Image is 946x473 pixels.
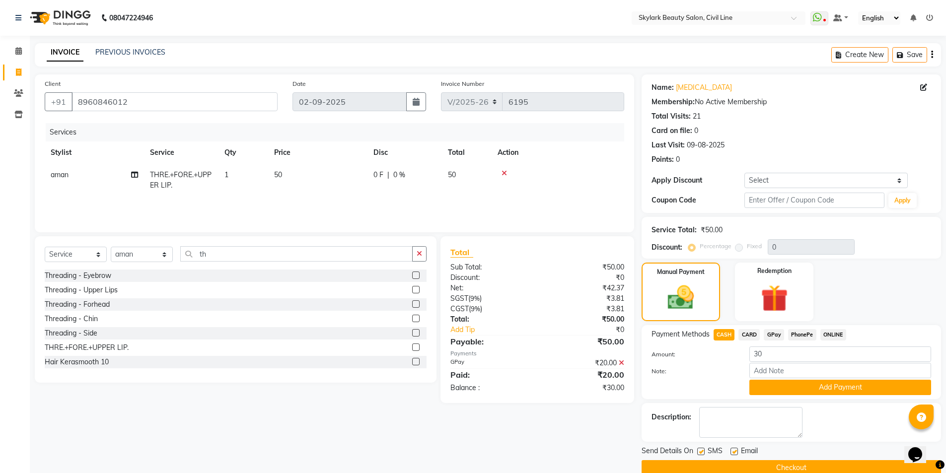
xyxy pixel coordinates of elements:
div: Description: [652,412,691,422]
div: Membership: [652,97,695,107]
span: Send Details On [642,446,693,458]
label: Percentage [700,242,731,251]
div: ₹20.00 [537,369,632,381]
div: ₹50.00 [537,262,632,272]
div: Threading - Forhead [45,299,110,310]
div: Payable: [443,336,537,347]
div: Discount: [652,242,682,253]
div: Sub Total: [443,262,537,272]
div: Discount: [443,272,537,283]
label: Note: [644,367,742,376]
div: ₹0 [553,325,632,335]
div: ₹3.81 [537,293,632,304]
th: Total [442,141,492,164]
label: Client [45,79,61,88]
span: | [387,170,389,180]
div: Net: [443,283,537,293]
label: Invoice Number [441,79,484,88]
div: Apply Discount [652,175,745,186]
div: Card on file: [652,126,692,136]
input: Search or Scan [180,246,413,262]
div: Balance : [443,383,537,393]
span: Payment Methods [652,329,710,339]
th: Action [492,141,624,164]
div: 21 [693,111,701,122]
th: Price [268,141,367,164]
th: Disc [367,141,442,164]
div: Threading - Side [45,328,97,338]
div: Threading - Upper Lips [45,285,118,295]
div: Paid: [443,369,537,381]
button: Apply [888,193,917,208]
span: PhonePe [788,329,816,340]
span: GPay [764,329,784,340]
input: Amount [749,346,931,362]
div: ₹50.00 [701,225,723,235]
div: ₹3.81 [537,304,632,314]
span: THRE.+FORE.+UPPER LIP. [150,170,212,190]
div: ₹20.00 [537,358,632,368]
div: ₹30.00 [537,383,632,393]
a: PREVIOUS INVOICES [95,48,165,57]
div: Points: [652,154,674,165]
span: CARD [738,329,760,340]
div: 0 [694,126,698,136]
input: Search by Name/Mobile/Email/Code [72,92,278,111]
img: _gift.svg [752,281,797,315]
span: CASH [714,329,735,340]
button: Save [892,47,927,63]
label: Redemption [757,267,792,275]
span: 0 F [373,170,383,180]
div: ₹50.00 [537,336,632,347]
div: Service Total: [652,225,697,235]
div: ( ) [443,304,537,314]
span: CGST [450,304,469,313]
button: Create New [831,47,888,63]
div: ₹0 [537,272,632,283]
div: Threading - Eyebrow [45,270,111,281]
span: 9% [470,294,480,302]
span: aman [51,170,69,179]
th: Stylist [45,141,144,164]
button: +91 [45,92,73,111]
div: Total: [443,314,537,325]
button: Add Payment [749,380,931,395]
div: ₹42.37 [537,283,632,293]
span: SGST [450,294,468,303]
div: 0 [676,154,680,165]
a: Add Tip [443,325,553,335]
label: Date [292,79,306,88]
b: 08047224946 [109,4,153,32]
input: Add Note [749,363,931,378]
div: Coupon Code [652,195,745,205]
th: Qty [218,141,268,164]
span: ONLINE [820,329,846,340]
div: THRE.+FORE.+UPPER LIP. [45,342,129,353]
div: Last Visit: [652,140,685,150]
span: SMS [708,446,723,458]
label: Manual Payment [657,268,705,276]
img: _cash.svg [659,282,702,313]
input: Enter Offer / Coupon Code [744,193,884,208]
th: Service [144,141,218,164]
div: Total Visits: [652,111,691,122]
span: 50 [274,170,282,179]
div: Payments [450,349,624,358]
span: 9% [471,305,480,313]
div: Name: [652,82,674,93]
div: ( ) [443,293,537,304]
div: Hair Kerasmooth 10 [45,357,109,367]
a: INVOICE [47,44,83,62]
span: 50 [448,170,456,179]
div: GPay [443,358,537,368]
span: 1 [224,170,228,179]
div: 09-08-2025 [687,140,725,150]
label: Amount: [644,350,742,359]
label: Fixed [747,242,762,251]
div: ₹50.00 [537,314,632,325]
span: Total [450,247,473,258]
img: logo [25,4,93,32]
div: Threading - Chin [45,314,98,324]
span: 0 % [393,170,405,180]
div: Services [46,123,632,141]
